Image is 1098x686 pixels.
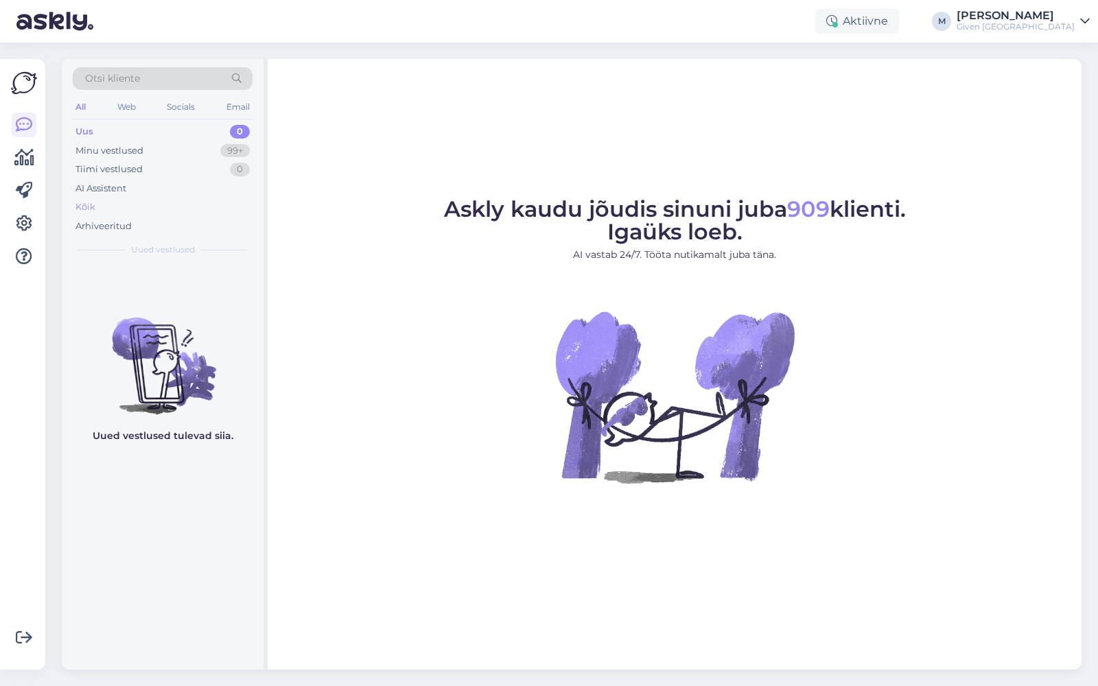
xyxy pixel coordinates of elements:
[224,98,253,116] div: Email
[551,273,798,520] img: No Chat active
[85,71,140,86] span: Otsi kliente
[957,10,1075,21] div: [PERSON_NAME]
[444,248,906,262] p: AI vastab 24/7. Tööta nutikamalt juba täna.
[164,98,198,116] div: Socials
[131,244,195,256] span: Uued vestlused
[93,429,233,443] p: Uued vestlused tulevad siia.
[75,144,143,158] div: Minu vestlused
[75,220,132,233] div: Arhiveeritud
[815,9,899,34] div: Aktiivne
[62,293,264,416] img: No chats
[230,163,250,176] div: 0
[75,163,143,176] div: Tiimi vestlused
[230,125,250,139] div: 0
[75,200,95,214] div: Kõik
[75,125,93,139] div: Uus
[73,98,89,116] div: All
[957,21,1075,32] div: Given [GEOGRAPHIC_DATA]
[75,182,126,196] div: AI Assistent
[220,144,250,158] div: 99+
[932,12,951,31] div: M
[11,70,37,96] img: Askly Logo
[787,196,830,222] span: 909
[957,10,1090,32] a: [PERSON_NAME]Given [GEOGRAPHIC_DATA]
[115,98,139,116] div: Web
[444,196,906,245] span: Askly kaudu jõudis sinuni juba klienti. Igaüks loeb.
